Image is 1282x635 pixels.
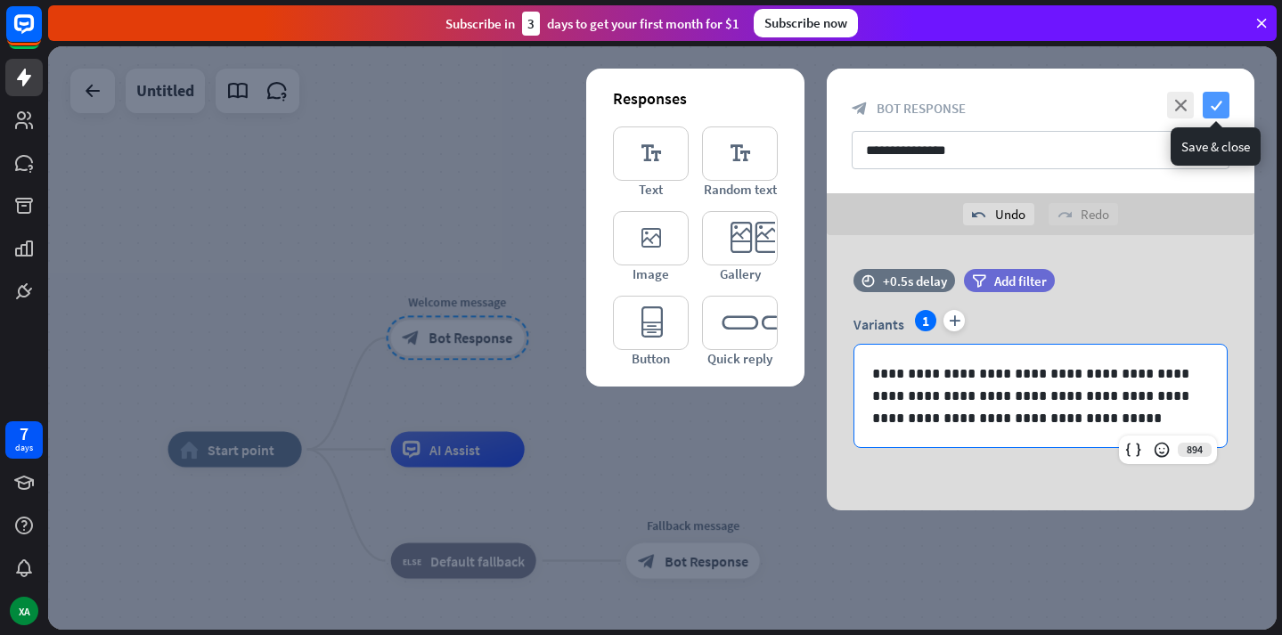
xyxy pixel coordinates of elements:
i: redo [1057,208,1072,222]
a: 7 days [5,421,43,459]
div: Redo [1049,203,1118,225]
div: Undo [963,203,1034,225]
i: filter [972,274,986,288]
i: time [861,274,875,287]
div: 7 [20,426,29,442]
span: Bot Response [877,100,966,117]
span: Add filter [994,273,1047,289]
i: check [1203,92,1229,118]
span: Variants [853,315,904,333]
i: plus [943,310,965,331]
button: Open LiveChat chat widget [14,7,68,61]
div: XA [10,597,38,625]
i: undo [972,208,986,222]
div: 3 [522,12,540,36]
div: 1 [915,310,936,331]
i: close [1167,92,1194,118]
div: Subscribe in days to get your first month for $1 [445,12,739,36]
i: block_bot_response [852,101,868,117]
div: +0.5s delay [883,273,947,289]
div: Subscribe now [754,9,858,37]
div: days [15,442,33,454]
